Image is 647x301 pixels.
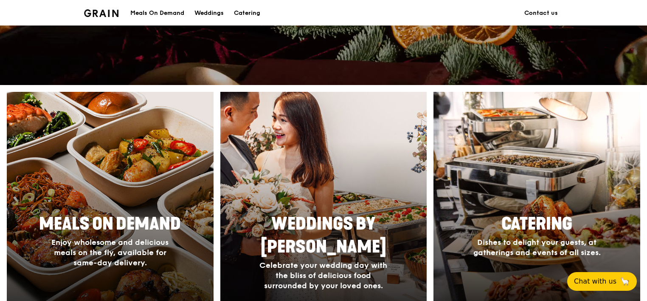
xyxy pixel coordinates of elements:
a: Contact us [519,0,563,26]
span: Dishes to delight your guests, at gatherings and events of all sizes. [473,238,601,257]
button: Chat with us🦙 [567,272,637,291]
div: Weddings [194,0,224,26]
span: Celebrate your wedding day with the bliss of delicious food surrounded by your loved ones. [259,261,387,290]
span: Weddings by [PERSON_NAME] [261,214,386,257]
img: Grain [84,9,118,17]
div: Meals On Demand [130,0,184,26]
span: Meals On Demand [39,214,181,234]
span: Enjoy wholesome and delicious meals on the fly, available for same-day delivery. [51,238,169,267]
div: Catering [234,0,260,26]
span: 🦙 [620,276,630,287]
a: Weddings [189,0,229,26]
span: Catering [501,214,572,234]
span: Chat with us [574,276,616,287]
a: Catering [229,0,265,26]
